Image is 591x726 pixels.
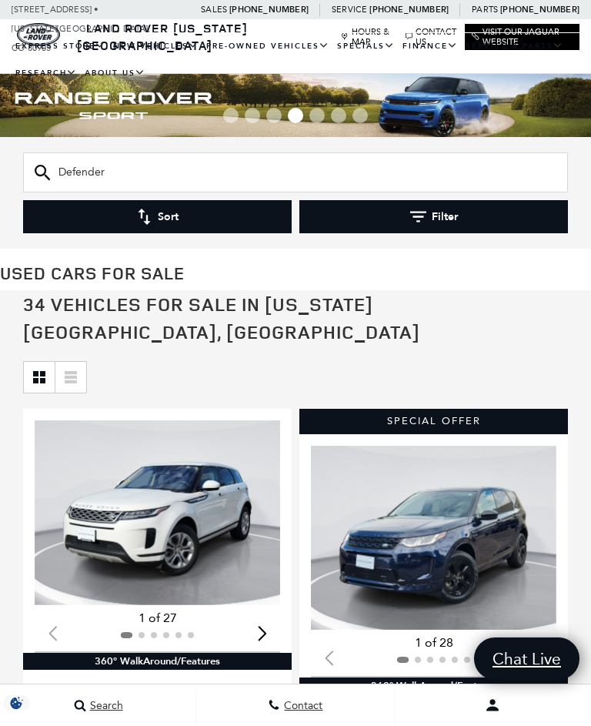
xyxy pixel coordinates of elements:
button: Filter [299,200,568,233]
span: Search [86,699,123,712]
span: Go to slide 1 [223,108,239,123]
span: Contact [280,699,322,712]
a: About Us [81,60,149,87]
img: Land Rover [17,23,60,46]
a: land-rover [17,23,60,46]
div: 1 of 28 [311,634,556,651]
input: Search Inventory [23,152,568,192]
nav: Main Navigation [12,33,579,87]
span: Go to slide 4 [288,108,303,123]
span: Chat Live [485,648,569,669]
a: Contact Us [406,27,458,47]
span: Go to slide 7 [352,108,368,123]
div: 360° WalkAround/Features [23,653,292,670]
a: Hours & Map [341,27,397,47]
span: Go to slide 6 [331,108,346,123]
div: 1 / 2 [311,446,556,630]
a: [PHONE_NUMBER] [369,4,449,15]
div: Next slide [252,617,272,651]
span: Go to slide 3 [266,108,282,123]
a: [PHONE_NUMBER] [500,4,579,15]
a: Service & Parts [462,33,567,60]
a: [STREET_ADDRESS] • [US_STATE][GEOGRAPHIC_DATA], CO 80905 [12,5,151,53]
span: 34 Vehicles for Sale in [US_STATE][GEOGRAPHIC_DATA], [GEOGRAPHIC_DATA] [23,292,420,344]
div: Special Offer [299,409,568,433]
a: [PHONE_NUMBER] [229,4,309,15]
span: Go to slide 5 [309,108,325,123]
a: Pre-Owned Vehicles [202,33,333,60]
div: 1 of 27 [35,610,280,627]
img: 2022 Land Rover Discovery Sport S R-Dynamic 1 [311,446,556,630]
a: Chat Live [474,637,579,680]
a: Research [12,60,81,87]
a: EXPRESS STORE [12,33,109,60]
a: Specials [333,33,399,60]
a: Land Rover [US_STATE][GEOGRAPHIC_DATA] [77,20,248,54]
img: 2020 Land Rover Range Rover Evoque S 1 [35,420,280,604]
button: Open user profile menu [395,686,591,724]
div: 360° WalkAround/Features [299,677,568,694]
a: New Vehicles [109,33,202,60]
div: 1 / 2 [35,420,280,604]
button: Sort [23,200,292,233]
a: Finance [399,33,462,60]
a: Visit Our Jaguar Website [472,27,573,47]
span: Go to slide 2 [245,108,260,123]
